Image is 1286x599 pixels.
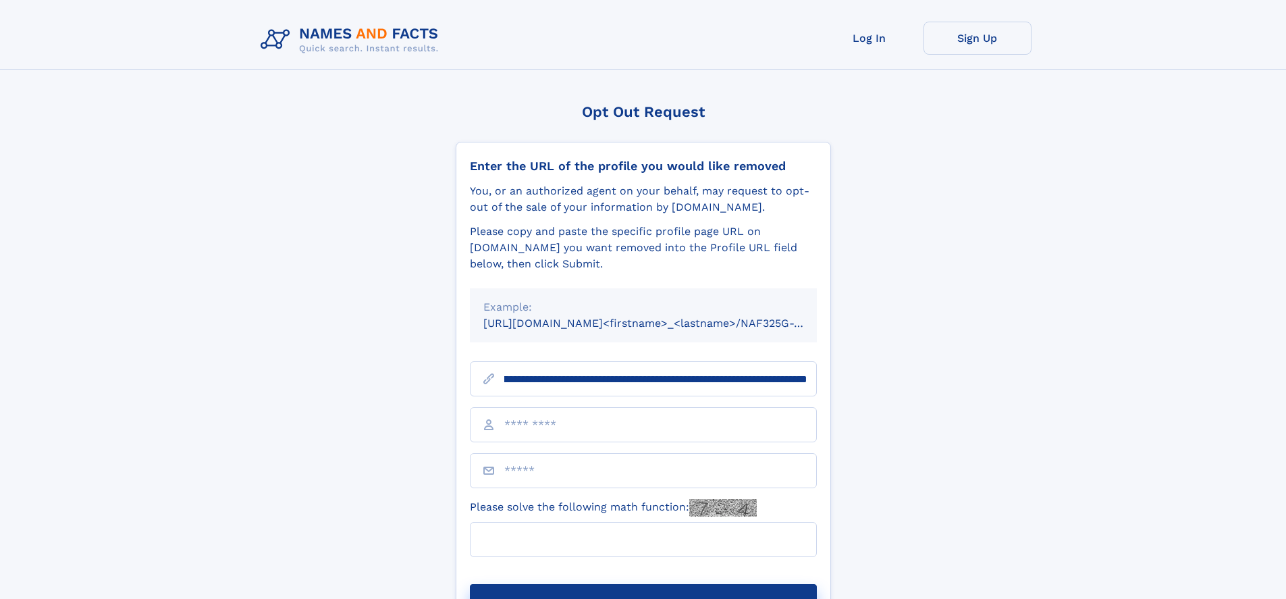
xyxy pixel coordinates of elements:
[483,299,803,315] div: Example:
[470,499,757,517] label: Please solve the following math function:
[815,22,923,55] a: Log In
[470,224,817,272] div: Please copy and paste the specific profile page URL on [DOMAIN_NAME] you want removed into the Pr...
[470,183,817,215] div: You, or an authorized agent on your behalf, may request to opt-out of the sale of your informatio...
[456,103,831,120] div: Opt Out Request
[923,22,1032,55] a: Sign Up
[483,317,842,330] small: [URL][DOMAIN_NAME]<firstname>_<lastname>/NAF325G-xxxxxxxx
[255,22,450,58] img: Logo Names and Facts
[470,159,817,174] div: Enter the URL of the profile you would like removed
